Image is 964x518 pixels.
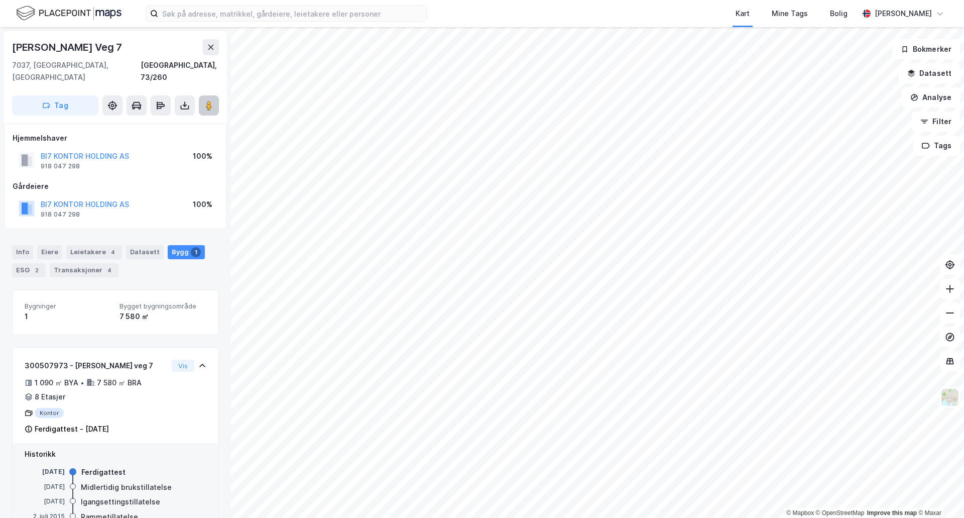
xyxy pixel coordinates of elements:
div: [PERSON_NAME] [875,8,932,20]
a: Improve this map [867,509,917,516]
button: Tag [12,95,98,116]
div: 1 090 ㎡ BYA [35,377,78,389]
div: 2 [32,265,42,275]
div: [DATE] [25,482,65,491]
div: 4 [104,265,114,275]
a: OpenStreetMap [816,509,865,516]
div: Info [12,245,33,259]
button: Analyse [902,87,960,108]
div: Eiere [37,245,62,259]
div: 8 Etasjer [35,391,65,403]
div: ESG [12,263,46,277]
div: Ferdigattest - [DATE] [35,423,109,435]
div: Transaksjoner [50,263,118,277]
a: Mapbox [786,509,814,516]
button: Bokmerker [892,39,960,59]
div: [PERSON_NAME] Veg 7 [12,39,124,55]
div: 4 [108,247,118,257]
button: Datasett [899,63,960,83]
div: Mine Tags [772,8,808,20]
div: Ferdigattest [81,466,126,478]
button: Vis [172,360,194,372]
button: Tags [913,136,960,156]
div: [DATE] [25,497,65,506]
iframe: Chat Widget [914,470,964,518]
div: Historikk [25,448,206,460]
input: Søk på adresse, matrikkel, gårdeiere, leietakere eller personer [158,6,426,21]
div: Kontrollprogram for chat [914,470,964,518]
div: 100% [193,198,212,211]
div: 7037, [GEOGRAPHIC_DATA], [GEOGRAPHIC_DATA] [12,59,141,83]
div: 918 047 298 [41,162,80,170]
div: • [80,379,84,387]
div: Bolig [830,8,848,20]
div: Midlertidig brukstillatelse [81,481,172,493]
div: Igangsettingstillatelse [81,496,160,508]
div: Datasett [126,245,164,259]
img: logo.f888ab2527a4732fd821a326f86c7f29.svg [16,5,122,22]
div: Kart [736,8,750,20]
div: Hjemmelshaver [13,132,218,144]
img: Z [940,388,959,407]
div: [DATE] [25,467,65,476]
div: 1 [25,310,111,323]
div: 7 580 ㎡ BRA [97,377,142,389]
div: 7 580 ㎡ [119,310,206,323]
button: Filter [912,112,960,132]
div: Gårdeiere [13,180,218,192]
div: 100% [193,150,212,162]
div: 1 [191,247,201,257]
div: 918 047 298 [41,211,80,219]
div: Leietakere [66,245,122,259]
span: Bygget bygningsområde [119,302,206,310]
div: [GEOGRAPHIC_DATA], 73/260 [141,59,219,83]
span: Bygninger [25,302,111,310]
div: 300507973 - [PERSON_NAME] veg 7 [25,360,168,372]
div: Bygg [168,245,205,259]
